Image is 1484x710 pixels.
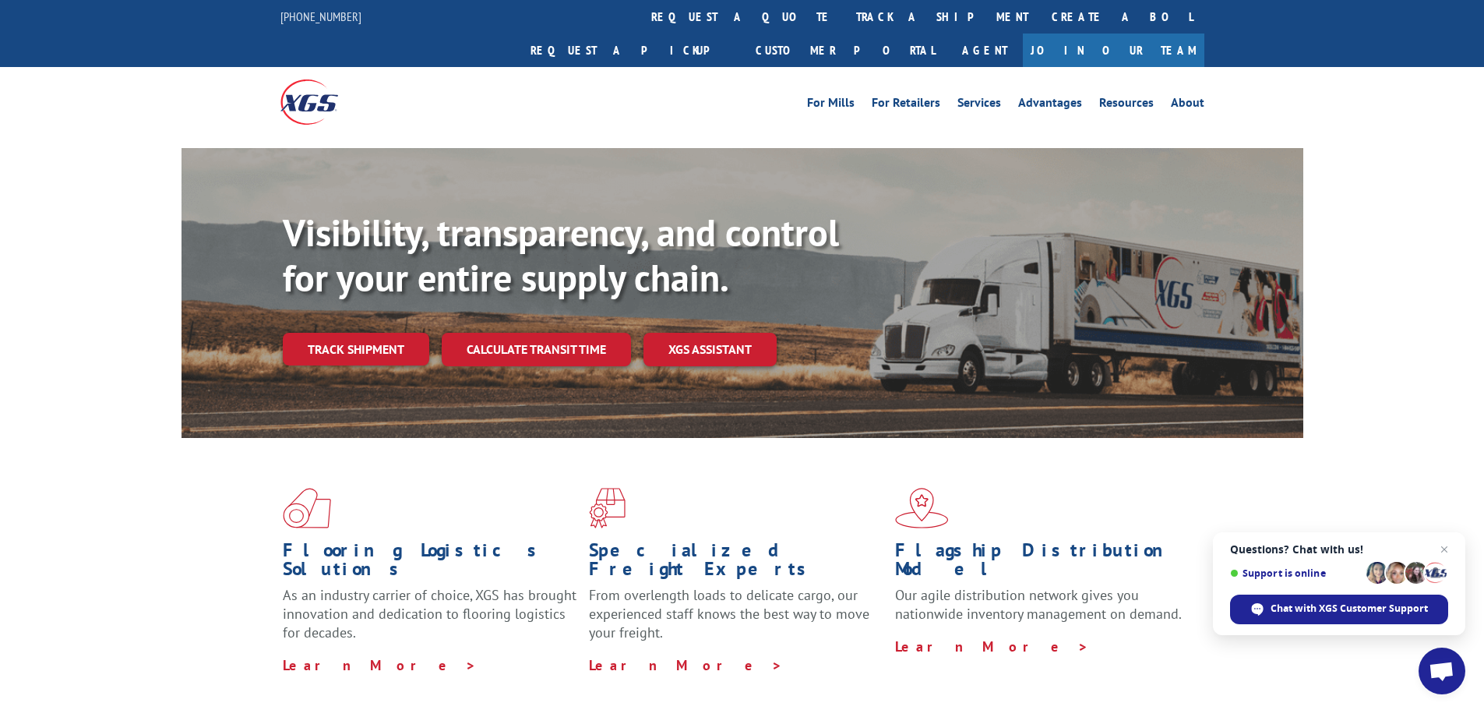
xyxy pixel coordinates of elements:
[1419,648,1465,694] div: Open chat
[283,488,331,528] img: xgs-icon-total-supply-chain-intelligence-red
[283,333,429,366] a: Track shipment
[1230,595,1448,624] div: Chat with XGS Customer Support
[895,541,1190,586] h1: Flagship Distribution Model
[1230,567,1361,579] span: Support is online
[895,638,1089,655] a: Learn More >
[1018,97,1082,114] a: Advantages
[872,97,940,114] a: For Retailers
[1099,97,1154,114] a: Resources
[589,488,626,528] img: xgs-icon-focused-on-flooring-red
[283,656,477,674] a: Learn More >
[895,488,949,528] img: xgs-icon-flagship-distribution-model-red
[280,9,361,24] a: [PHONE_NUMBER]
[442,333,631,366] a: Calculate transit time
[643,333,777,366] a: XGS ASSISTANT
[589,586,883,655] p: From overlength loads to delicate cargo, our experienced staff knows the best way to move your fr...
[807,97,855,114] a: For Mills
[589,541,883,586] h1: Specialized Freight Experts
[1023,34,1204,67] a: Join Our Team
[283,541,577,586] h1: Flooring Logistics Solutions
[283,208,839,302] b: Visibility, transparency, and control for your entire supply chain.
[957,97,1001,114] a: Services
[1171,97,1204,114] a: About
[589,656,783,674] a: Learn More >
[1230,543,1448,556] span: Questions? Chat with us!
[283,586,576,641] span: As an industry carrier of choice, XGS has brought innovation and dedication to flooring logistics...
[519,34,744,67] a: Request a pickup
[1435,540,1454,559] span: Close chat
[946,34,1023,67] a: Agent
[1271,602,1428,616] span: Chat with XGS Customer Support
[744,34,946,67] a: Customer Portal
[895,586,1182,623] span: Our agile distribution network gives you nationwide inventory management on demand.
